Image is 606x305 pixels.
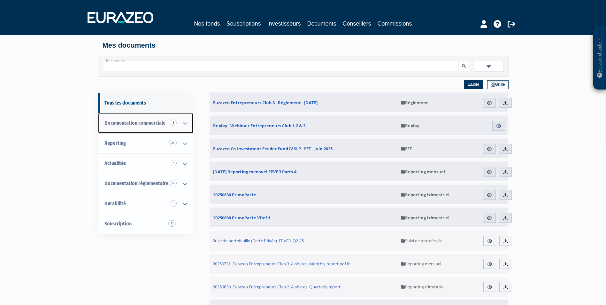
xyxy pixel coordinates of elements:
a: Tous les documents [98,93,193,113]
a: Reporting 25 [98,133,193,153]
img: download.svg [502,192,508,198]
span: Durabilité [104,200,126,207]
span: 31 [168,220,176,227]
span: 3 [171,200,177,207]
span: Documentation commerciale [104,120,165,126]
img: eye.svg [487,100,492,106]
span: Eurazeo Co-Investment Feeder Fund IV SLP - EET - Juin 2025 [213,146,333,152]
a: Durabilité 3 [98,194,193,214]
img: eye.svg [496,123,502,129]
span: EET [401,146,412,152]
a: Conseillers [343,19,371,28]
span: 4 [171,160,177,166]
a: Eurazeo Co-Investment Feeder Fund IV SLP - EET - Juin 2025 [210,139,398,158]
img: download.svg [502,169,508,175]
a: Grille [487,80,509,89]
a: Suivi de portefeuille (Dette Privée)_EPVE3_Q2-25 [210,231,398,251]
a: 20250731_Eurazeo Entrepreneurs Club 3_A-shares_Monthly report.pdf fr [210,254,398,274]
p: Besoin d'aide ? [596,29,603,87]
span: Actualités [104,160,126,166]
span: Eurazeo Entrepreneurs Club 3 - Règlement - [DATE] [213,100,318,106]
a: Documentation commerciale 5 [98,113,193,133]
span: Suivi de portefeuille [401,238,442,244]
span: Reporting trimestriel [401,192,449,198]
a: Souscription31 [98,214,193,234]
span: Reporting trimestriel [401,284,444,290]
a: Investisseurs [267,19,301,28]
img: grid.svg [491,82,495,87]
img: eye.svg [487,215,492,221]
a: Nos fonds [194,19,220,28]
a: Liste [464,80,483,89]
span: Souscription [104,221,132,227]
img: eye.svg [487,192,492,198]
img: download.svg [503,261,509,267]
span: Reporting mensuel [401,169,445,175]
img: eye.svg [487,146,492,152]
img: download.svg [503,238,509,244]
a: [DATE] Reporting mensuel EPVE 3 Parts A [210,162,398,181]
img: eye.svg [487,238,493,244]
a: Actualités 4 [98,153,193,174]
img: download.svg [502,146,508,152]
span: 5 [171,120,177,126]
a: Eurazeo Entrepreneurs Club 3 - Règlement - [DATE] [210,93,398,112]
a: 20250630 PrimoPacte [210,185,398,204]
span: Replay - Webinair Entrepreneurs Club 1,2 & 3 [213,123,305,129]
img: download.svg [502,215,508,221]
span: Règlement [401,100,428,106]
img: eye.svg [487,284,493,290]
span: Reporting mensuel [401,261,441,267]
span: Documentation règlementaire [104,180,168,186]
a: Replay - Webinair Entrepreneurs Club 1,2 & 3 [210,116,398,135]
span: 20250731_Eurazeo Entrepreneurs Club 3_A-shares_Monthly report.pdf fr [213,261,350,267]
span: 20250630_Eurazeo Entrepreneurs Club 2_A-shares_Quarterly report [213,284,341,290]
span: Reporting trimestriel [401,215,449,221]
input: Recherche [103,61,459,71]
span: Reporting [104,140,126,146]
img: filter.svg [486,64,492,69]
span: Suivi de portefeuille (Dette Privée)_EPVE3_Q2-25 [213,238,304,244]
span: 20250630 PrimoPacte [213,192,256,198]
img: download.svg [503,284,509,290]
span: [DATE] Reporting mensuel EPVE 3 Parts A [213,169,297,175]
span: Replay [401,123,419,129]
a: 20250630_Eurazeo Entrepreneurs Club 2_A-shares_Quarterly report [210,277,398,297]
a: Documents [307,19,336,29]
h4: Mes documents [103,42,504,49]
img: eye.svg [487,261,493,267]
a: Souscriptions [226,19,261,28]
a: Commissions [378,19,412,28]
span: 25 [169,140,177,146]
img: eye.svg [487,169,492,175]
img: download.svg [502,100,508,106]
span: 20250630 PrimoPacte VDef 1 [213,215,270,221]
a: Documentation règlementaire 12 [98,174,193,194]
a: 20250630 PrimoPacte VDef 1 [210,208,398,227]
span: 12 [169,180,177,186]
img: 1732889491-logotype_eurazeo_blanc_rvb.png [88,12,153,23]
